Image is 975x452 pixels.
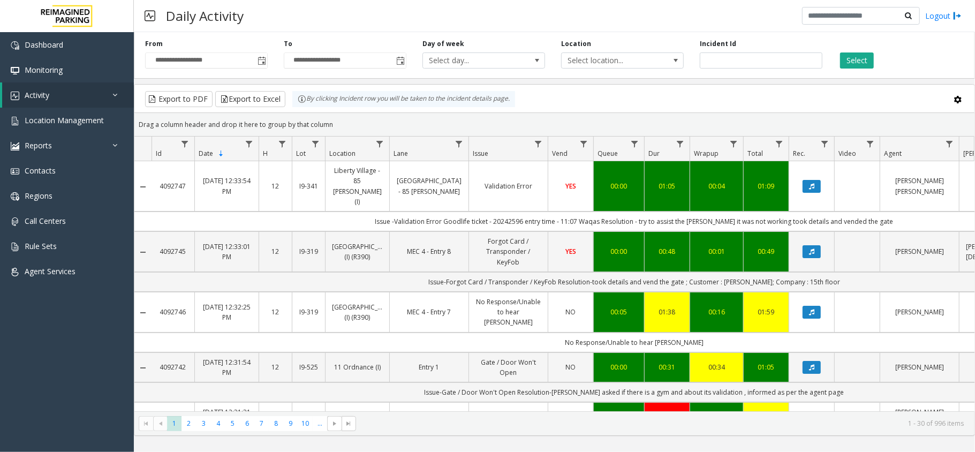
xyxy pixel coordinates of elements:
span: Lot [296,149,306,158]
div: Data table [134,137,974,411]
span: Regions [25,191,52,201]
a: 00:00 [600,362,638,372]
span: Rule Sets [25,241,57,251]
a: Collapse Details [134,248,152,257]
span: Queue [598,149,618,158]
a: [GEOGRAPHIC_DATA] - 85 [PERSON_NAME] [396,176,462,196]
span: Contacts [25,165,56,176]
img: pageIcon [145,3,155,29]
span: Page 8 [269,416,283,431]
span: Date [199,149,213,158]
span: Location [329,149,356,158]
a: Location Filter Menu [373,137,387,151]
a: 4092746 [158,307,188,317]
a: 00:01 [697,246,737,257]
span: Sortable [217,149,225,158]
a: 00:31 [651,362,683,372]
a: [GEOGRAPHIC_DATA] (I) (R390) [332,242,383,262]
span: Location Management [25,115,104,125]
a: MEC 4 - Entry 8 [396,246,462,257]
a: MEC 4 - Entry 7 [396,307,462,317]
a: [DATE] 12:33:01 PM [201,242,252,262]
a: Issue Filter Menu [531,137,546,151]
a: 12 [266,181,285,191]
a: 00:49 [750,246,782,257]
a: Agent Filter Menu [942,137,957,151]
a: 4092747 [158,181,188,191]
a: Collapse Details [134,183,152,191]
span: Page 10 [298,416,313,431]
img: logout [953,10,962,21]
a: Liberty Village - 85 [PERSON_NAME] (I) [332,165,383,207]
a: [DATE] 12:33:54 PM [201,176,252,196]
a: Dur Filter Menu [673,137,687,151]
a: 00:04 [697,181,737,191]
a: NO [555,307,587,317]
span: Toggle popup [255,53,267,68]
a: 11 Ordnance (I) [332,362,383,372]
span: NO [566,307,576,317]
a: 01:59 [750,307,782,317]
a: [PERSON_NAME] [887,246,953,257]
span: Select location... [562,53,659,68]
a: [GEOGRAPHIC_DATA] (I) (R390) [332,302,383,322]
a: Validation Error [475,181,541,191]
span: Issue [473,149,488,158]
a: 01:09 [750,181,782,191]
a: Forgot Card / Transponder / KeyFob [475,236,541,267]
a: Rec. Filter Menu [818,137,832,151]
a: I9-525 [299,362,319,372]
a: YES [555,181,587,191]
img: 'icon' [11,41,19,50]
span: YES [565,182,576,191]
span: Dur [648,149,660,158]
a: Wrapup Filter Menu [727,137,741,151]
span: Go to the next page [330,419,339,428]
span: Total [747,149,763,158]
label: To [284,39,292,49]
span: Page 6 [240,416,254,431]
span: H [263,149,268,158]
span: Page 7 [254,416,269,431]
label: From [145,39,163,49]
a: Gate / Door Won't Open [475,357,541,378]
div: 00:00 [600,181,638,191]
img: 'icon' [11,217,19,226]
label: Incident Id [700,39,736,49]
img: 'icon' [11,268,19,276]
span: Page 11 [313,416,327,431]
a: 00:34 [697,362,737,372]
a: [PERSON_NAME] [887,307,953,317]
label: Day of week [422,39,464,49]
div: 00:00 [600,246,638,257]
a: 12 [266,307,285,317]
span: YES [565,247,576,256]
a: 00:16 [697,307,737,317]
span: Call Centers [25,216,66,226]
a: I9-319 [299,246,319,257]
a: I9-341 [299,181,319,191]
img: 'icon' [11,192,19,201]
a: 01:05 [651,181,683,191]
a: 00:48 [651,246,683,257]
a: 4092742 [158,362,188,372]
a: [DATE] 12:32:25 PM [201,302,252,322]
span: Select day... [423,53,520,68]
a: Lot Filter Menu [308,137,323,151]
label: Location [561,39,591,49]
a: [PERSON_NAME] [887,362,953,372]
div: 01:05 [750,362,782,372]
a: Video Filter Menu [863,137,878,151]
span: Id [156,149,162,158]
a: Queue Filter Menu [628,137,642,151]
a: YES [555,246,587,257]
span: Go to the next page [327,416,342,431]
a: 4092745 [158,246,188,257]
img: 'icon' [11,66,19,75]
